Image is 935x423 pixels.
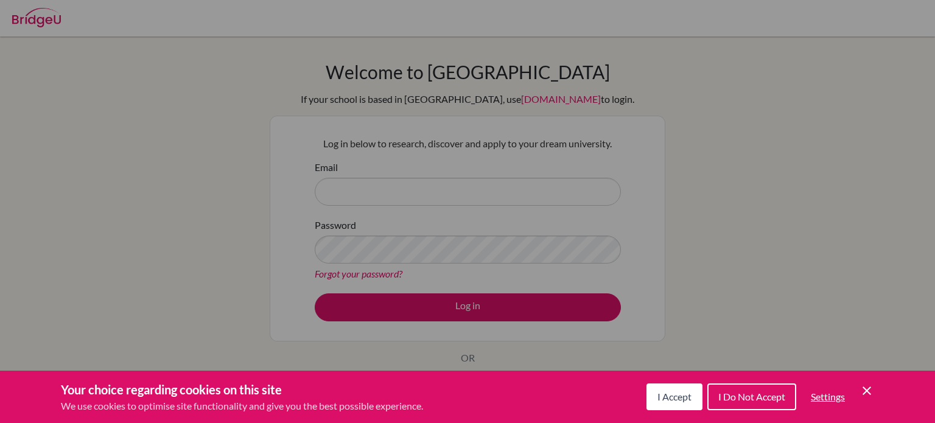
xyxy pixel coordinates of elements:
span: I Accept [657,391,692,402]
span: Settings [811,391,845,402]
button: Settings [801,385,855,409]
button: Save and close [860,383,874,398]
span: I Do Not Accept [718,391,785,402]
button: I Accept [646,383,702,410]
h3: Your choice regarding cookies on this site [61,380,423,399]
button: I Do Not Accept [707,383,796,410]
p: We use cookies to optimise site functionality and give you the best possible experience. [61,399,423,413]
